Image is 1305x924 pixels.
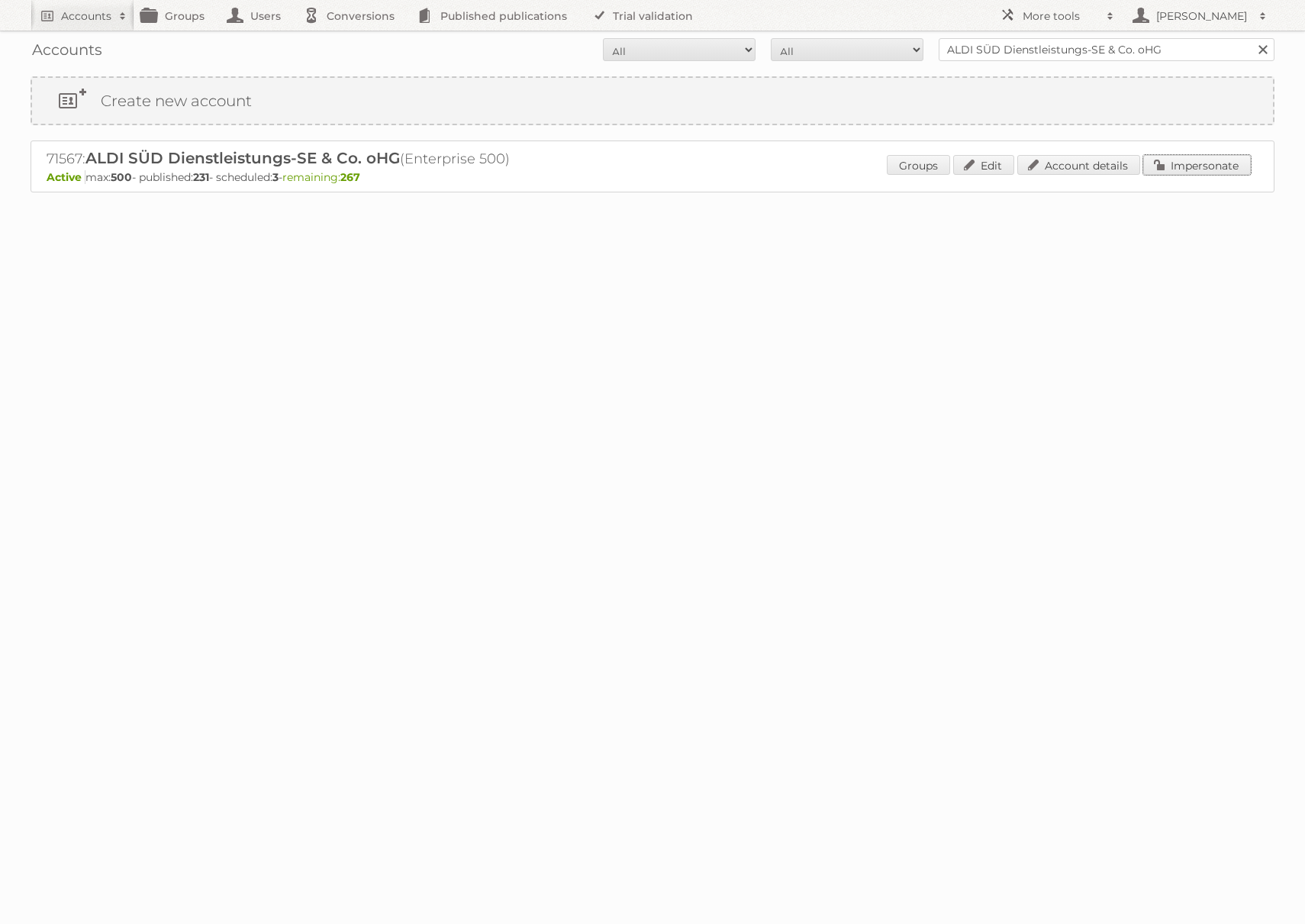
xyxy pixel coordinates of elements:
[47,170,1258,184] p: max: - published: - scheduled: -
[1152,8,1252,24] h2: [PERSON_NAME]
[1143,155,1251,175] a: Impersonate
[47,149,581,169] h2: 71567: (Enterprise 500)
[953,155,1014,175] a: Edit
[1023,8,1099,24] h2: More tools
[887,155,950,175] a: Groups
[193,170,209,184] strong: 231
[282,170,360,184] span: remaining:
[61,8,111,24] h2: Accounts
[340,170,360,184] strong: 267
[47,170,85,184] span: Active
[32,78,1273,124] a: Create new account
[272,170,279,184] strong: 3
[1017,155,1140,175] a: Account details
[111,170,132,184] strong: 500
[85,149,400,167] span: ALDI SÜD Dienstleistungs-SE & Co. oHG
